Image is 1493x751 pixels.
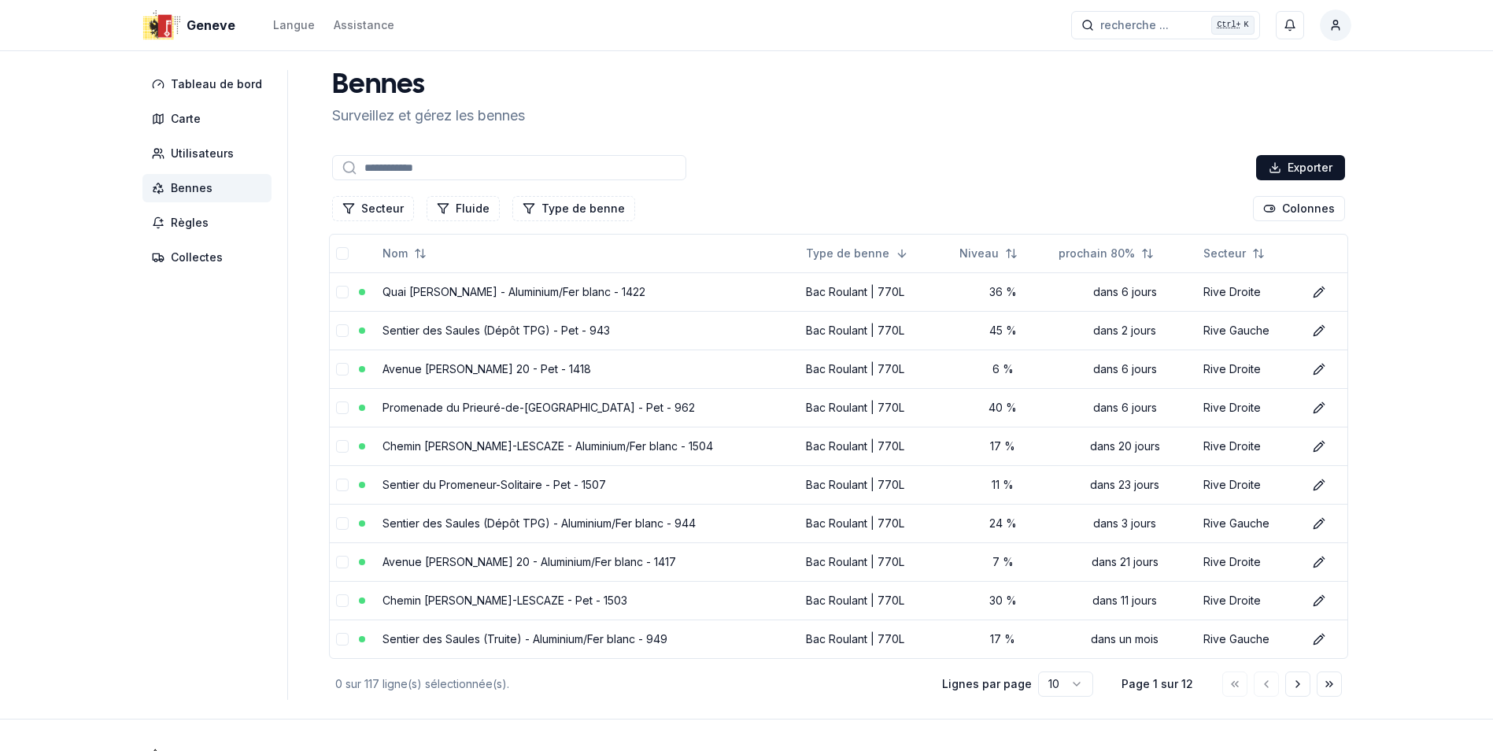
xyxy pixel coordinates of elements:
p: Surveillez et gérez les bennes [332,105,525,127]
div: Langue [273,17,315,33]
a: Collectes [142,243,278,272]
div: dans 21 jours [1059,554,1191,570]
td: Bac Roulant | 770L [800,311,953,350]
div: 45 % [959,323,1046,339]
button: Filtrer les lignes [512,196,635,221]
button: Exporter [1256,155,1345,180]
a: Sentier du Promeneur-Solitaire - Pet - 1507 [382,478,606,491]
span: Nom [382,246,408,261]
button: recherche ...Ctrl+K [1071,11,1260,39]
div: dans 6 jours [1059,361,1191,377]
a: Sentier des Saules (Dépôt TPG) - Pet - 943 [382,324,610,337]
a: Règles [142,209,278,237]
span: Type de benne [806,246,889,261]
span: prochain 80% [1059,246,1135,261]
button: select-row [336,324,349,337]
td: Rive Droite [1197,350,1300,388]
a: Carte [142,105,278,133]
span: Secteur [1203,246,1246,261]
span: recherche ... [1100,17,1169,33]
span: Utilisateurs [171,146,234,161]
button: select-row [336,517,349,530]
a: Utilisateurs [142,139,278,168]
div: 0 sur 117 ligne(s) sélectionnée(s). [335,676,917,692]
div: 40 % [959,400,1046,416]
button: select-row [336,594,349,607]
a: Bennes [142,174,278,202]
a: Avenue [PERSON_NAME] 20 - Aluminium/Fer blanc - 1417 [382,555,676,568]
a: Assistance [334,16,394,35]
a: Sentier des Saules (Truite) - Aluminium/Fer blanc - 949 [382,632,667,646]
td: Rive Gauche [1197,504,1300,542]
img: Geneve Logo [142,6,180,44]
button: Not sorted. Click to sort ascending. [373,241,436,266]
td: Rive Droite [1197,542,1300,581]
td: Bac Roulant | 770L [800,388,953,427]
td: Rive Droite [1197,465,1300,504]
button: Aller à la page suivante [1285,671,1310,697]
td: Rive Gauche [1197,620,1300,658]
button: select-row [336,440,349,453]
span: Niveau [959,246,999,261]
span: Carte [171,111,201,127]
td: Bac Roulant | 770L [800,427,953,465]
td: Rive Droite [1197,388,1300,427]
button: Aller à la dernière page [1317,671,1342,697]
button: Not sorted. Click to sort ascending. [1194,241,1274,266]
a: Geneve [142,16,242,35]
div: 30 % [959,593,1046,609]
a: Chemin [PERSON_NAME]-LESCAZE - Pet - 1503 [382,594,627,607]
div: Page 1 sur 12 [1118,676,1197,692]
button: Not sorted. Click to sort ascending. [1049,241,1163,266]
a: Avenue [PERSON_NAME] 20 - Pet - 1418 [382,362,591,375]
button: Cocher les colonnes [1253,196,1345,221]
button: Filtrer les lignes [332,196,414,221]
button: Langue [273,16,315,35]
button: select-row [336,286,349,298]
td: Rive Droite [1197,272,1300,311]
a: Promenade du Prieuré-de-[GEOGRAPHIC_DATA] - Pet - 962 [382,401,695,414]
div: dans 2 jours [1059,323,1191,339]
td: Rive Droite [1197,581,1300,620]
p: Lignes par page [942,676,1032,692]
div: dans 6 jours [1059,284,1191,300]
button: select-row [336,479,349,491]
button: Filtrer les lignes [427,196,500,221]
div: dans 20 jours [1059,438,1191,454]
div: dans un mois [1059,631,1191,647]
span: Collectes [171,250,223,265]
div: 24 % [959,516,1046,531]
div: 17 % [959,631,1046,647]
td: Rive Gauche [1197,311,1300,350]
span: Règles [171,215,209,231]
span: Bennes [171,180,212,196]
button: select-row [336,401,349,414]
td: Bac Roulant | 770L [800,620,953,658]
h1: Bennes [332,70,525,102]
div: 6 % [959,361,1046,377]
span: Geneve [187,16,235,35]
button: select-row [336,633,349,646]
button: Sorted descending. Click to sort ascending. [796,241,918,266]
div: 7 % [959,554,1046,570]
span: Tableau de bord [171,76,262,92]
button: select-row [336,556,349,568]
div: dans 6 jours [1059,400,1191,416]
td: Bac Roulant | 770L [800,581,953,620]
div: 17 % [959,438,1046,454]
td: Bac Roulant | 770L [800,272,953,311]
td: Bac Roulant | 770L [800,350,953,388]
div: dans 11 jours [1059,593,1191,609]
div: 11 % [959,477,1046,493]
td: Rive Droite [1197,427,1300,465]
td: Bac Roulant | 770L [800,504,953,542]
a: Tableau de bord [142,70,278,98]
a: Sentier des Saules (Dépôt TPG) - Aluminium/Fer blanc - 944 [382,516,696,530]
td: Bac Roulant | 770L [800,542,953,581]
div: 36 % [959,284,1046,300]
div: dans 3 jours [1059,516,1191,531]
a: Chemin [PERSON_NAME]-LESCAZE - Aluminium/Fer blanc - 1504 [382,439,713,453]
div: dans 23 jours [1059,477,1191,493]
button: select-all [336,247,349,260]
